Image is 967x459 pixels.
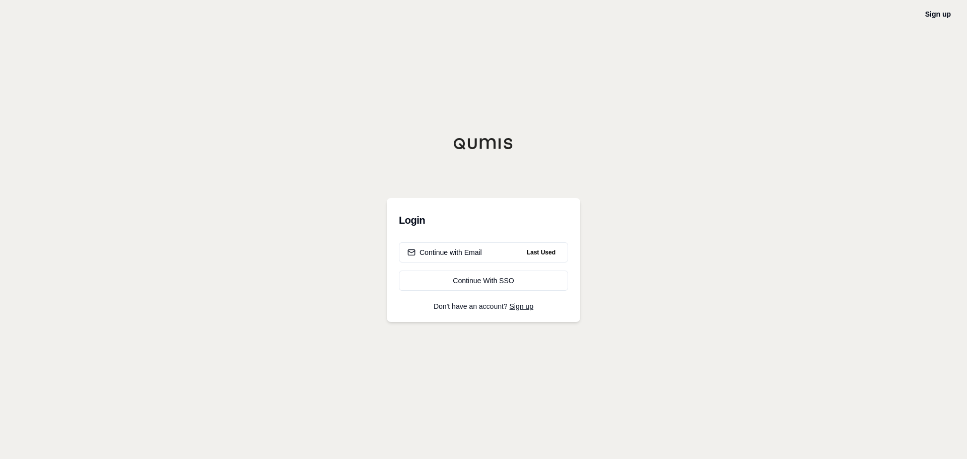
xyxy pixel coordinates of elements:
[453,138,514,150] img: Qumis
[399,242,568,263] button: Continue with EmailLast Used
[399,210,568,230] h3: Login
[399,303,568,310] p: Don't have an account?
[523,246,560,258] span: Last Used
[510,302,533,310] a: Sign up
[925,10,951,18] a: Sign up
[407,247,482,257] div: Continue with Email
[399,271,568,291] a: Continue With SSO
[407,276,560,286] div: Continue With SSO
